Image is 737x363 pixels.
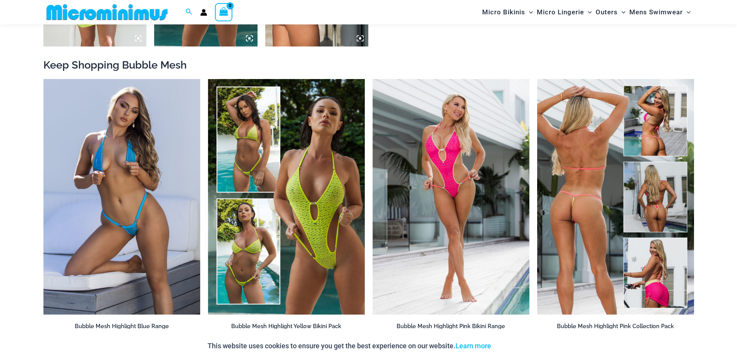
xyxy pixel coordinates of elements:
[594,2,627,22] a: OutersMenu ToggleMenu Toggle
[43,79,200,315] a: Bubble Mesh Highlight Blue 309 Tri Top 421 Micro 05Bubble Mesh Highlight Blue 309 Tri Top 421 Mic...
[43,58,694,72] h2: Keep Shopping Bubble Mesh
[200,9,207,16] a: Account icon link
[683,2,691,22] span: Menu Toggle
[482,2,525,22] span: Micro Bikinis
[373,79,529,315] img: Bubble Mesh Highlight Pink 819 One Piece 01
[208,79,365,315] a: Bubble Mesh Ultimate (3)Bubble Mesh Highlight Yellow 309 Tri Top 469 Thong 05Bubble Mesh Highligh...
[584,2,592,22] span: Menu Toggle
[479,1,694,23] nav: Site Navigation
[208,79,365,315] img: Bubble Mesh Ultimate (3)
[596,2,618,22] span: Outers
[215,3,233,21] a: View Shopping Cart, empty
[537,323,694,333] a: Bubble Mesh Highlight Pink Collection Pack
[455,342,491,350] a: Learn more
[373,79,529,315] a: Bubble Mesh Highlight Pink 819 One Piece 01Bubble Mesh Highlight Pink 819 One Piece 03Bubble Mesh...
[208,323,365,333] a: Bubble Mesh Highlight Yellow Bikini Pack
[537,79,694,315] a: Collection Pack FCollection Pack BCollection Pack B
[618,2,625,22] span: Menu Toggle
[480,2,535,22] a: Micro BikinisMenu ToggleMenu Toggle
[629,2,683,22] span: Mens Swimwear
[497,337,530,355] button: Accept
[525,2,533,22] span: Menu Toggle
[373,323,529,333] a: Bubble Mesh Highlight Pink Bikini Range
[537,79,694,315] img: Collection Pack B
[186,7,192,17] a: Search icon link
[627,2,692,22] a: Mens SwimwearMenu ToggleMenu Toggle
[43,3,171,21] img: MM SHOP LOGO FLAT
[43,79,200,315] img: Bubble Mesh Highlight Blue 309 Tri Top 421 Micro 05
[43,323,200,333] a: Bubble Mesh Highlight Blue Range
[43,323,200,330] h2: Bubble Mesh Highlight Blue Range
[373,323,529,330] h2: Bubble Mesh Highlight Pink Bikini Range
[537,2,584,22] span: Micro Lingerie
[208,340,491,352] p: This website uses cookies to ensure you get the best experience on our website.
[208,323,365,330] h2: Bubble Mesh Highlight Yellow Bikini Pack
[535,2,594,22] a: Micro LingerieMenu ToggleMenu Toggle
[537,323,694,330] h2: Bubble Mesh Highlight Pink Collection Pack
